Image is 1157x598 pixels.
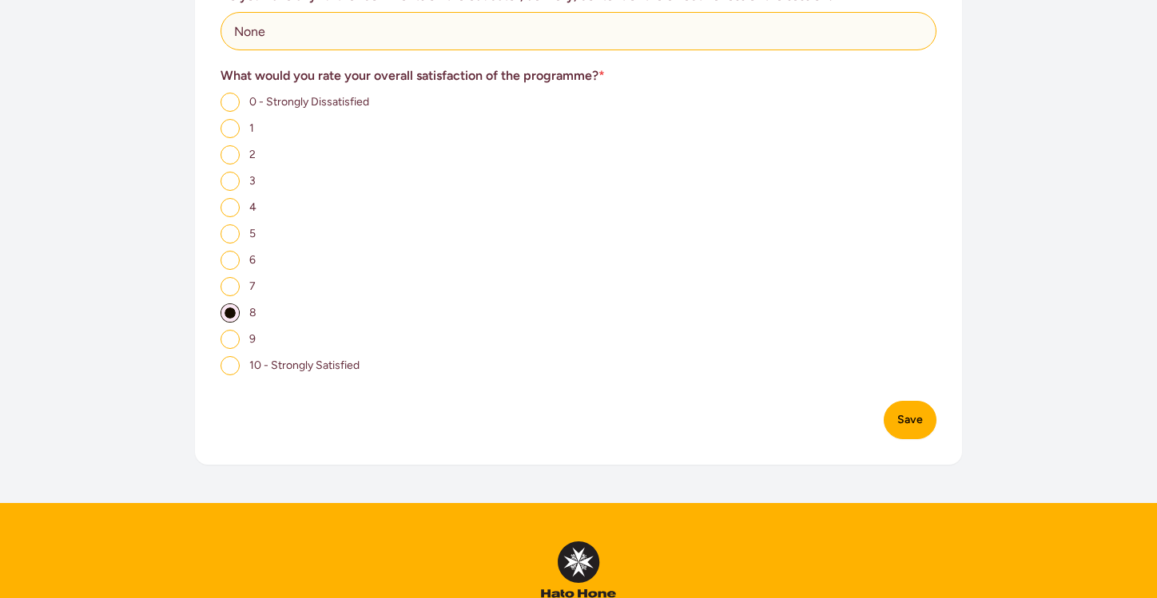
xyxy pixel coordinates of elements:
[884,401,936,439] button: Save
[221,66,936,85] h3: What would you rate your overall satisfaction of the programme?
[249,332,256,346] span: 9
[249,148,256,161] span: 2
[221,251,240,270] input: 6
[221,93,240,112] input: 0 - Strongly Dissatisfied
[221,224,240,244] input: 5
[221,303,240,323] input: 8
[221,145,240,164] input: 2
[221,330,240,349] input: 9
[221,172,240,191] input: 3
[249,306,256,319] span: 8
[249,121,254,135] span: 1
[221,356,240,375] input: 10 - Strongly Satisfied
[249,174,256,188] span: 3
[221,198,240,217] input: 4
[249,200,256,214] span: 4
[221,277,240,296] input: 7
[249,95,369,109] span: 0 - Strongly Dissatisfied
[249,253,256,267] span: 6
[249,279,256,293] span: 7
[249,358,360,372] span: 10 - Strongly Satisfied
[221,119,240,138] input: 1
[249,227,256,240] span: 5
